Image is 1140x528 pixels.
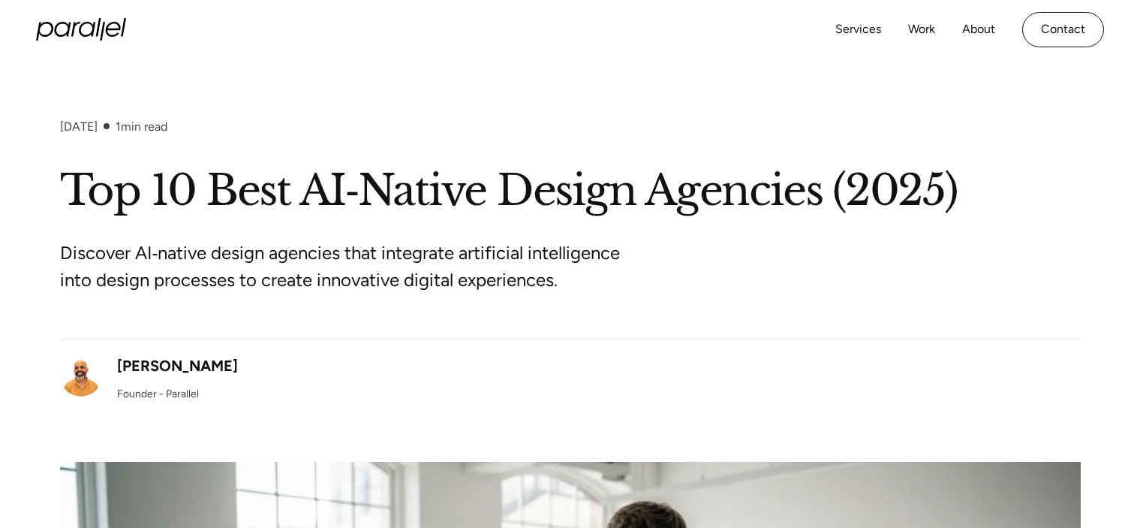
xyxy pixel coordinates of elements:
[117,355,238,377] div: [PERSON_NAME]
[908,19,935,41] a: Work
[60,240,623,294] p: Discover AI‑native design agencies that integrate artificial intelligence into design processes t...
[116,119,121,134] span: 1
[117,386,199,402] div: Founder - Parallel
[36,18,126,41] a: home
[116,119,167,134] div: min read
[60,164,1081,219] h1: Top 10 Best AI‑Native Design Agencies (2025)
[1022,12,1104,47] a: Contact
[962,19,995,41] a: About
[60,119,98,134] div: [DATE]
[835,19,881,41] a: Services
[60,355,102,397] img: Robin Dhanwani
[60,355,238,402] a: [PERSON_NAME]Founder - Parallel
